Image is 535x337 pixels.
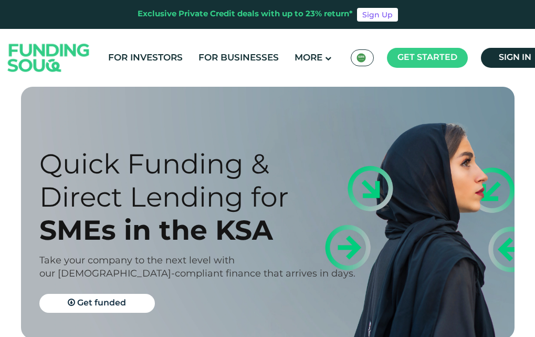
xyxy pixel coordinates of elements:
[106,49,185,67] a: For Investors
[39,256,355,279] span: Take your company to the next level with our [DEMOGRAPHIC_DATA]-compliant finance that arrives in...
[196,49,281,67] a: For Businesses
[499,54,531,62] span: Sign in
[39,213,357,247] div: SMEs in the KSA
[138,8,353,21] div: Exclusive Private Credit deals with up to 23% return*
[77,299,126,307] span: Get funded
[39,147,357,213] div: Quick Funding & Direct Lending for
[356,53,366,63] img: SA Flag
[295,54,322,63] span: More
[397,54,457,62] span: Get started
[357,8,398,22] a: Sign Up
[39,294,155,313] a: Get funded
